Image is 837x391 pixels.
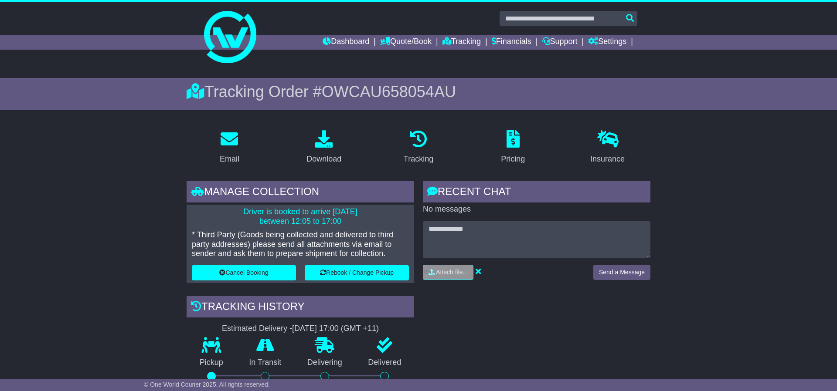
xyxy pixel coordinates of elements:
[323,35,369,50] a: Dashboard
[144,381,270,388] span: © One World Courier 2025. All rights reserved.
[322,83,456,101] span: OWCAU658054AU
[192,207,409,226] p: Driver is booked to arrive [DATE] between 12:05 to 17:00
[492,35,531,50] a: Financials
[588,35,626,50] a: Settings
[187,324,414,334] div: Estimated Delivery -
[585,127,630,168] a: Insurance
[398,127,439,168] a: Tracking
[187,82,650,101] div: Tracking Order #
[192,265,296,280] button: Cancel Booking
[380,35,432,50] a: Quote/Book
[495,127,531,168] a: Pricing
[192,230,409,259] p: * Third Party (Goods being collected and delivered to third party addresses) please send all atta...
[501,153,525,165] div: Pricing
[301,127,347,168] a: Download
[404,153,433,165] div: Tracking
[593,265,650,280] button: Send a Message
[542,35,578,50] a: Support
[305,265,409,280] button: Rebook / Change Pickup
[355,358,415,367] p: Delivered
[306,153,341,165] div: Download
[423,181,650,205] div: RECENT CHAT
[187,296,414,320] div: Tracking history
[423,205,650,214] p: No messages
[214,127,245,168] a: Email
[294,358,355,367] p: Delivering
[220,153,239,165] div: Email
[236,358,295,367] p: In Transit
[292,324,379,334] div: [DATE] 17:00 (GMT +11)
[442,35,481,50] a: Tracking
[590,153,625,165] div: Insurance
[187,181,414,205] div: Manage collection
[187,358,236,367] p: Pickup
